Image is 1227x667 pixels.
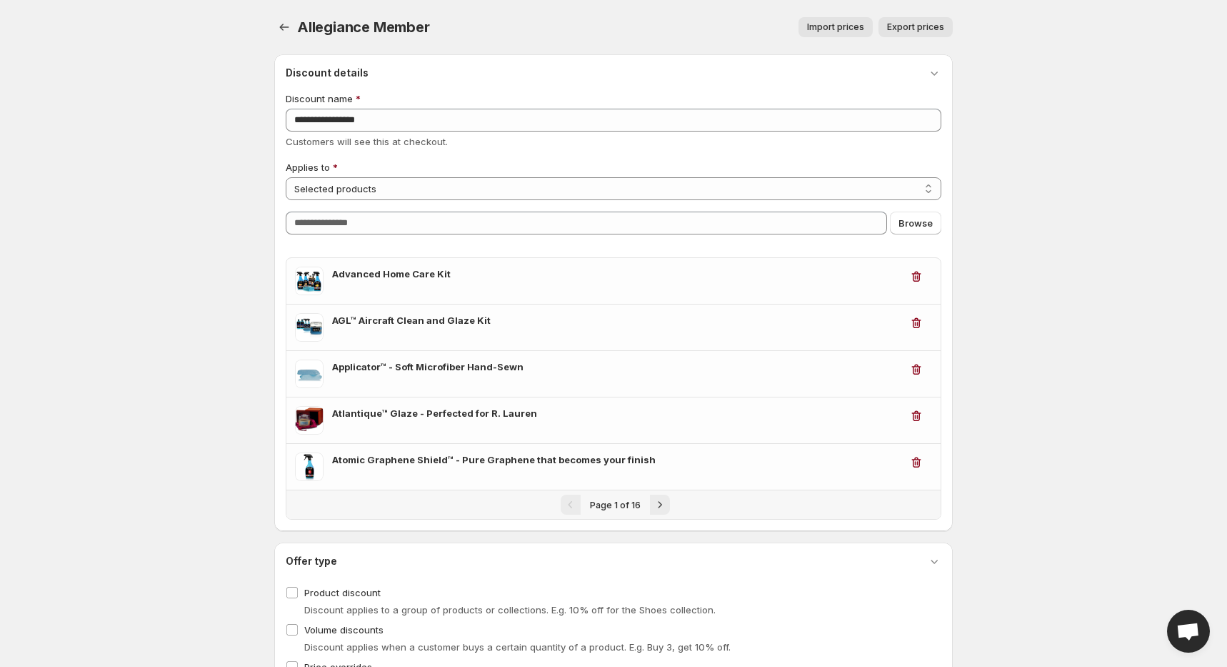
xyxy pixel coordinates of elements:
h3: Discount details [286,66,369,80]
button: Next [650,495,670,515]
span: Volume discounts [304,624,384,636]
span: Discount applies when a customer buys a certain quantity of a product. E.g. Buy 3, get 10% off. [304,641,731,653]
span: Page 1 of 16 [590,500,641,510]
span: Applies to [286,162,330,173]
span: Customers will see this at checkout. [286,136,448,147]
h3: Atomic Graphene Shield™ - Pure Graphene that becomes your finish [332,453,901,467]
span: Export prices [887,21,944,33]
span: Allegiance Member [297,19,430,36]
button: Import prices [798,17,873,37]
button: Export prices [878,17,953,37]
h3: Offer type [286,554,337,568]
h3: AGL™ Aircraft Clean and Glaze Kit [332,313,901,327]
span: Product discount [304,587,381,598]
span: Browse [898,216,933,230]
nav: Pagination [286,490,941,519]
h3: Applicator™ - Soft Microfiber Hand-Sewn [332,360,901,374]
span: Discount name [286,93,353,104]
span: Import prices [807,21,864,33]
span: Discount applies to a group of products or collections. E.g. 10% off for the Shoes collection. [304,604,716,616]
div: Open chat [1167,610,1210,653]
h3: Advanced Home Care Kit [332,267,901,281]
h3: Atlantique™ Glaze - Perfected for R. Lauren [332,406,901,420]
button: Browse [890,212,941,234]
